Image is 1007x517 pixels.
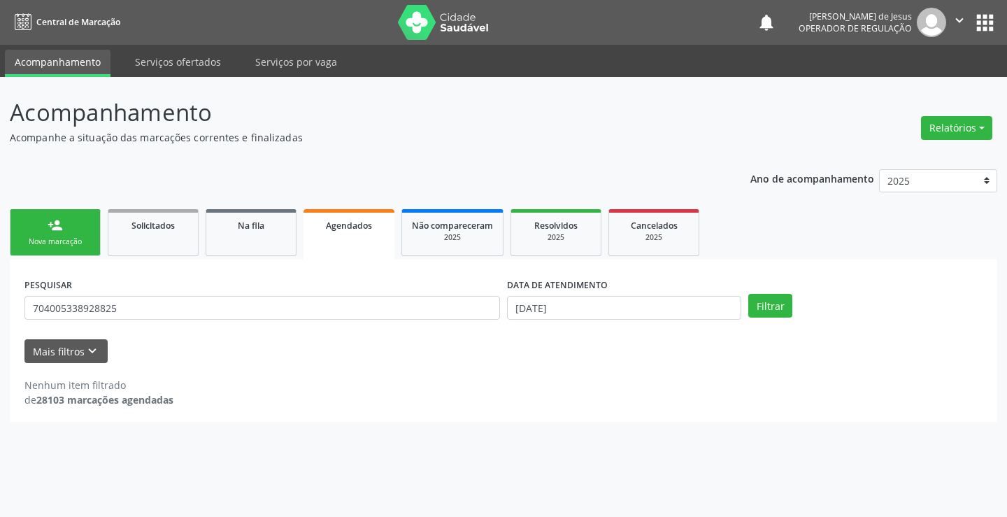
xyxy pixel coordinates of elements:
[24,392,173,407] div: de
[245,50,347,74] a: Serviços por vaga
[24,296,500,320] input: Nome, CNS
[36,16,120,28] span: Central de Marcação
[952,13,967,28] i: 
[750,169,874,187] p: Ano de acompanhamento
[921,116,992,140] button: Relatórios
[48,218,63,233] div: person_add
[412,232,493,243] div: 2025
[631,220,678,232] span: Cancelados
[917,8,946,37] img: img
[507,274,608,296] label: DATA DE ATENDIMENTO
[412,220,493,232] span: Não compareceram
[946,8,973,37] button: 
[5,50,110,77] a: Acompanhamento
[36,393,173,406] strong: 28103 marcações agendadas
[973,10,997,35] button: apps
[10,10,120,34] a: Central de Marcação
[799,22,912,34] span: Operador de regulação
[238,220,264,232] span: Na fila
[131,220,175,232] span: Solicitados
[10,95,701,130] p: Acompanhamento
[24,274,72,296] label: PESQUISAR
[85,344,100,359] i: keyboard_arrow_down
[534,220,578,232] span: Resolvidos
[757,13,776,32] button: notifications
[521,232,591,243] div: 2025
[125,50,231,74] a: Serviços ofertados
[20,236,90,247] div: Nova marcação
[748,294,792,318] button: Filtrar
[799,10,912,22] div: [PERSON_NAME] de Jesus
[507,296,741,320] input: Selecione um intervalo
[24,339,108,364] button: Mais filtroskeyboard_arrow_down
[326,220,372,232] span: Agendados
[619,232,689,243] div: 2025
[10,130,701,145] p: Acompanhe a situação das marcações correntes e finalizadas
[24,378,173,392] div: Nenhum item filtrado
